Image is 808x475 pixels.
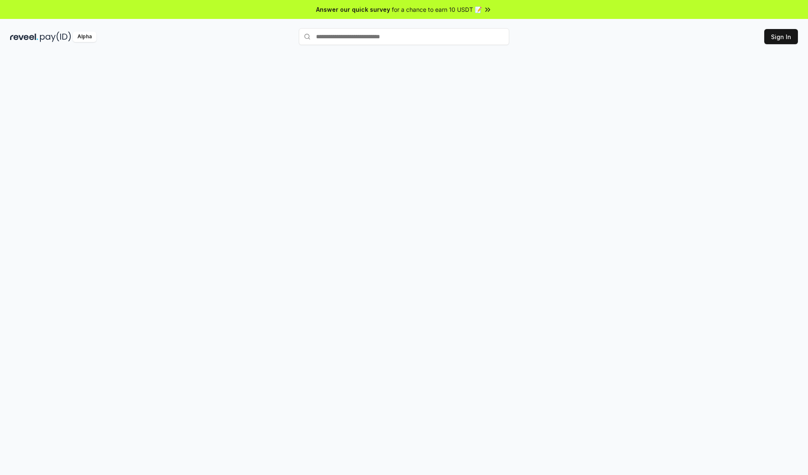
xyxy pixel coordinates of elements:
button: Sign In [764,29,798,44]
img: reveel_dark [10,32,38,42]
span: Answer our quick survey [316,5,390,14]
span: for a chance to earn 10 USDT 📝 [392,5,482,14]
img: pay_id [40,32,71,42]
div: Alpha [73,32,96,42]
